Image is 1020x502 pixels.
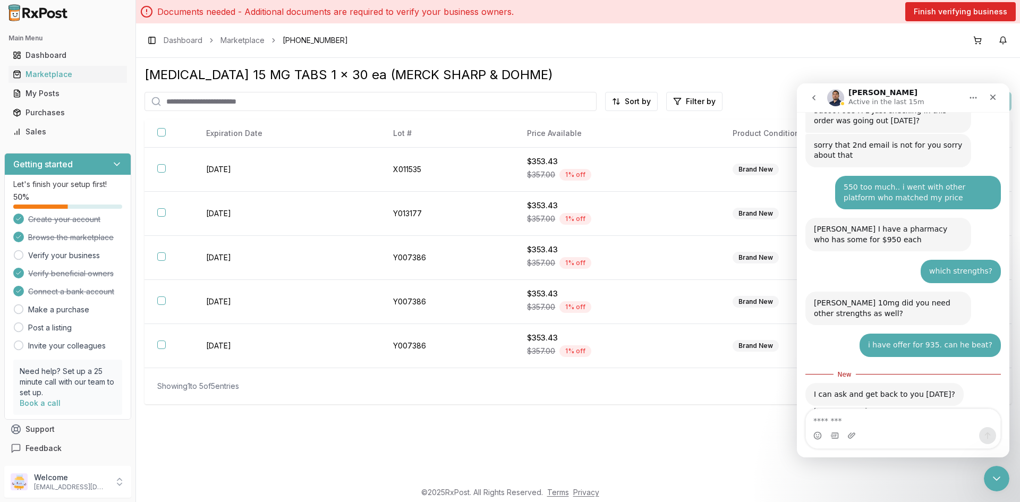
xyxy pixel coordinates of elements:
span: $357.00 [527,302,555,312]
td: [DATE] [193,148,381,192]
span: 50 % [13,192,29,202]
p: Need help? Set up a 25 minute call with our team to set up. [20,366,116,398]
iframe: Intercom live chat [797,83,1009,457]
td: X011535 [380,148,514,192]
button: Purchases [4,104,131,121]
th: Lot # [380,120,514,148]
td: Y007386 [380,236,514,280]
div: Purchases [13,107,123,118]
a: Marketplace [8,65,127,84]
a: Sales [8,122,127,141]
a: Privacy [573,488,599,497]
nav: breadcrumb [164,35,348,46]
td: [DATE] [193,280,381,324]
button: Dashboard [4,47,131,64]
button: Filter by [666,92,722,111]
a: Invite your colleagues [28,341,106,351]
div: $353.43 [527,333,707,343]
div: Brand New [733,340,779,352]
span: Feedback [25,443,62,454]
span: Browse the marketplace [28,232,114,243]
button: Sort by [605,92,658,111]
a: Marketplace [220,35,265,46]
div: $353.43 [527,200,707,211]
button: Sales [4,123,131,140]
button: Finish verifying business [905,2,1016,21]
span: $357.00 [527,346,555,356]
div: Marketplace [13,69,123,80]
div: $353.43 [527,244,707,255]
p: Documents needed - Additional documents are required to verify your business owners. [157,5,514,18]
div: My Posts [13,88,123,99]
td: [DATE] [193,324,381,368]
span: Sort by [625,96,651,107]
button: Marketplace [4,66,131,83]
td: Y013177 [380,192,514,236]
a: My Posts [8,84,127,103]
div: Brand New [733,164,779,175]
div: 1 % off [559,169,591,181]
div: 1 % off [559,345,591,357]
div: 1 % off [559,301,591,313]
p: Let's finish your setup first! [13,179,122,190]
span: Filter by [686,96,716,107]
a: Book a call [20,398,61,407]
iframe: Intercom live chat [984,466,1009,491]
td: Y007386 [380,280,514,324]
div: Showing 1 to 5 of 5 entries [157,381,239,392]
p: Welcome [34,472,108,483]
div: $353.43 [527,288,707,299]
th: Expiration Date [193,120,381,148]
a: Terms [547,488,569,497]
th: Price Available [514,120,720,148]
h3: Getting started [13,158,73,171]
button: My Posts [4,85,131,102]
a: Purchases [8,103,127,122]
button: Support [4,420,131,439]
img: RxPost Logo [4,4,72,21]
div: 1 % off [559,213,591,225]
a: Dashboard [8,46,127,65]
div: $353.43 [527,156,707,167]
a: Verify your business [28,250,100,261]
span: $357.00 [527,169,555,180]
span: Connect a bank account [28,286,114,297]
td: [DATE] [193,236,381,280]
img: User avatar [11,473,28,490]
button: Feedback [4,439,131,458]
th: Product Condition [720,120,932,148]
div: [MEDICAL_DATA] 15 MG TABS 1 x 30 ea (MERCK SHARP & DOHME) [144,66,1011,83]
span: Verify beneficial owners [28,268,114,279]
div: Brand New [733,296,779,308]
a: Post a listing [28,322,72,333]
a: Make a purchase [28,304,89,315]
div: Dashboard [13,50,123,61]
div: Sales [13,126,123,137]
span: $357.00 [527,258,555,268]
span: $357.00 [527,214,555,224]
div: 1 % off [559,257,591,269]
